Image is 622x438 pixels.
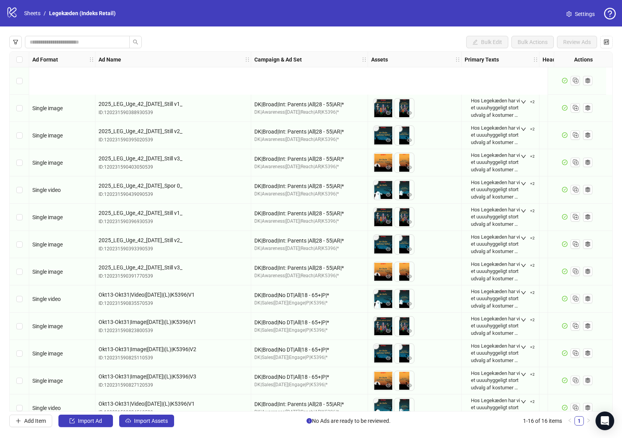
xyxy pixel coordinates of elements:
[99,372,248,381] span: Okt13-Okt31|Image|[DATE]|(L)|K5396|V3
[518,97,538,107] button: +2
[571,322,579,329] svg: Duplicate
[254,209,365,218] div: DK|Broad|Int: Parents |All|28 - 55|AR|*
[254,109,365,116] div: DK|Awareness|[DATE]|Reach|AR|K5396|*
[384,218,393,227] button: Preview
[99,218,248,225] div: ID: 120231590396930539
[405,190,414,200] button: Preview
[521,127,526,132] span: down
[518,152,538,161] button: +2
[254,218,365,225] div: DK|Awareness|[DATE]|Reach|AR|K5396|*
[44,9,46,18] li: /
[10,313,29,340] div: Select row 10
[562,269,567,274] span: check-circle
[518,125,538,134] button: +2
[32,105,63,111] span: Single image
[374,344,393,363] img: Asset 1
[307,418,312,424] span: info-circle
[565,416,574,426] button: left
[10,52,29,67] div: Select all rows
[521,399,526,405] span: down
[471,152,520,173] div: Hos Legekæden har vi et uuuuhyggeligt stort udvalg af kostumer og tilbehør, der passer perfekt ti...
[562,378,567,383] span: check-circle
[254,299,365,307] div: DK|Sales|[DATE]|Engage|P|K5396|*
[407,328,412,334] span: eye
[245,57,250,62] span: holder
[518,261,538,270] button: +2
[585,132,590,138] svg: ad template
[254,136,365,143] div: DK|Awareness|[DATE]|Reach|AR|K5396|*
[32,132,63,139] span: Single image
[395,208,414,227] img: Asset 2
[518,370,538,379] button: +2
[562,214,567,220] span: check-circle
[562,160,567,165] span: check-circle
[99,263,248,272] span: 2025_LEG_Uge_42_[DATE]_Still v3_
[10,340,29,367] div: Select row 11
[10,258,29,285] div: Select row 8
[99,273,248,280] div: ID: 120231590391770539
[471,206,520,228] div: Hos Legekæden har vi et uuuuhyggeligt stort udvalg af kostumer og tilbehør, der passer perfekt ti...
[386,137,391,143] span: eye
[32,405,61,411] span: Single video
[384,136,393,145] button: Preview
[600,36,613,48] button: Configure table settings
[374,317,393,336] img: Asset 1
[562,241,567,247] span: check-circle
[521,154,526,159] span: down
[384,272,393,281] button: Preview
[32,160,63,166] span: Single image
[386,328,391,334] span: eye
[99,127,248,135] span: 2025_LEG_Uge_42_[DATE]_Still v2_
[32,187,61,193] span: Single video
[471,125,520,146] div: Hos Legekæden har vi et uuuuhyggeligt stort udvalg af kostumer og tilbehør, der passer perfekt ti...
[574,55,593,64] strong: Actions
[530,154,535,159] span: +2
[395,371,414,391] img: Asset 2
[93,52,95,67] div: Resize Ad Format column
[99,300,248,307] div: ID: 120231590835570539
[99,409,248,416] div: ID: 120231590834560539
[518,343,538,352] button: +2
[530,100,535,104] span: +2
[565,416,574,426] li: Previous Page
[78,418,102,424] span: Import Ad
[521,181,526,186] span: down
[254,354,365,361] div: DK|Sales|[DATE]|Engage|P|K5396|*
[99,290,248,299] span: Okt13-Okt31|Video|[DATE]|(L)|K5396|V1
[384,163,393,172] button: Preview
[361,57,367,62] span: holder
[384,354,393,363] button: Preview
[571,76,579,84] svg: Duplicate
[518,234,538,243] button: +2
[395,262,414,281] img: Asset 2
[405,327,414,336] button: Preview
[575,10,595,18] span: Settings
[530,209,535,213] span: +2
[471,288,520,310] div: Hos Legekæden har vi et uuuuhyggeligt stort udvalg af kostumer og tilbehør, der passer perfekt ti...
[585,187,590,192] svg: ad template
[254,236,365,245] div: DK|Broad|Int: Parents |All|28 - 55|AR|*
[367,57,372,62] span: holder
[99,154,248,163] span: 2025_LEG_Uge_42_[DATE]_Still v3_
[254,327,365,334] div: DK|Sales|[DATE]|Engage|P|K5396|*
[254,318,365,327] div: DK|Broad|No DT|All|18 - 65+|P|*
[518,206,538,216] button: +2
[571,240,579,248] svg: Duplicate
[562,405,567,410] span: check-circle
[374,398,393,418] img: Asset 1
[94,57,100,62] span: holder
[584,416,593,426] li: Next Page
[99,100,248,108] span: 2025_LEG_Uge_42_[DATE]_Still v1_
[566,11,572,17] span: setting
[384,245,393,254] button: Preview
[521,236,526,241] span: down
[562,187,567,192] span: check-circle
[530,290,535,295] span: +2
[407,165,412,170] span: eye
[584,416,593,426] button: right
[571,349,579,357] svg: Duplicate
[518,179,538,188] button: +2
[254,100,365,109] div: DK|Broad|Int: Parents |All|28 - 55|AR|*
[374,99,393,118] img: Asset 1
[405,245,414,254] button: Preview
